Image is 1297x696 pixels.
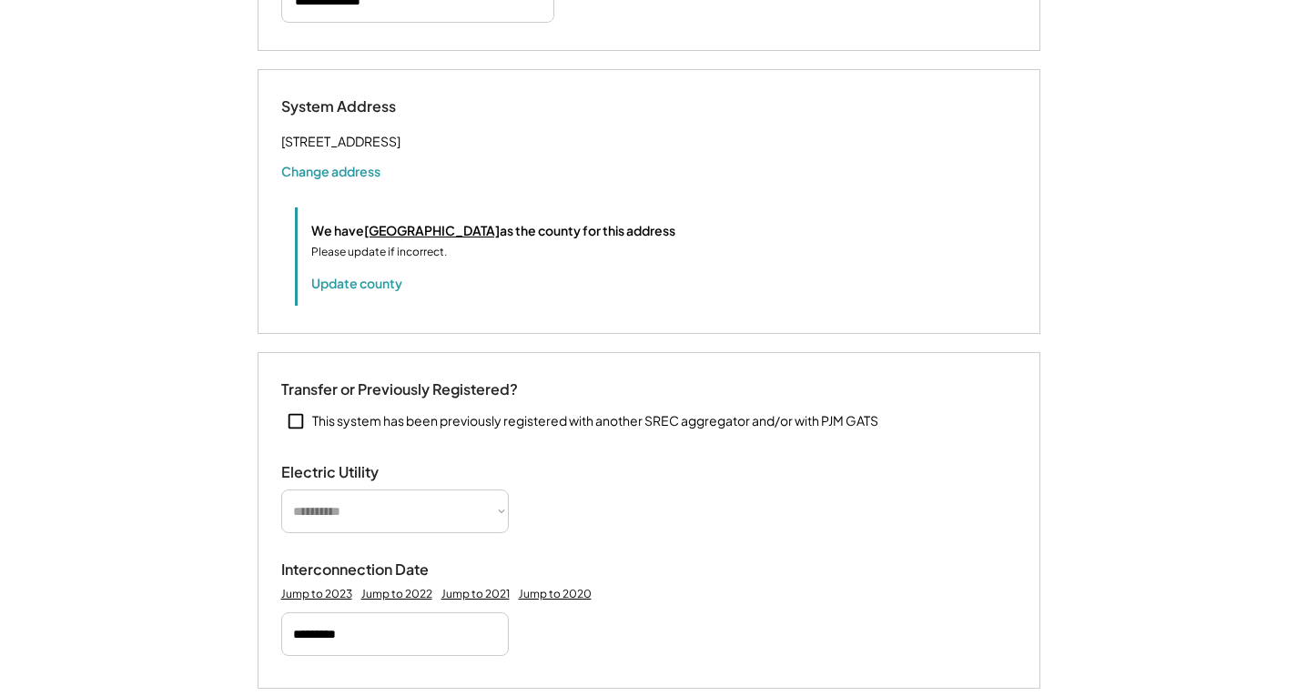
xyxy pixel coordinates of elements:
[311,274,402,292] button: Update county
[281,463,463,482] div: Electric Utility
[364,222,500,238] u: [GEOGRAPHIC_DATA]
[312,412,878,430] div: This system has been previously registered with another SREC aggregator and/or with PJM GATS
[281,587,352,601] div: Jump to 2023
[519,587,592,601] div: Jump to 2020
[281,130,400,153] div: [STREET_ADDRESS]
[281,97,463,116] div: System Address
[281,380,518,399] div: Transfer or Previously Registered?
[281,162,380,180] button: Change address
[441,587,510,601] div: Jump to 2021
[281,560,463,580] div: Interconnection Date
[361,587,432,601] div: Jump to 2022
[311,221,675,240] div: We have as the county for this address
[311,244,447,260] div: Please update if incorrect.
